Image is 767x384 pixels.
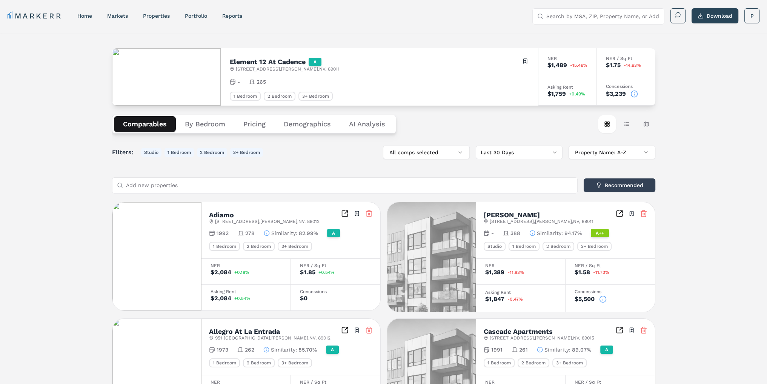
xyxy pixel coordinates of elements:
span: - [237,78,240,86]
div: 2 Bedroom [243,358,275,367]
div: Concessions [575,289,646,294]
div: $0 [300,295,307,301]
span: 82.99% [299,229,318,237]
div: 1 Bedroom [209,358,240,367]
div: $1.58 [575,269,590,275]
a: MARKERR [8,11,62,21]
span: Similarity : [544,346,570,353]
span: 261 [519,346,528,353]
div: 3+ Bedroom [577,242,612,251]
span: +0.18% [234,270,249,275]
span: 89.07% [572,346,591,353]
span: +0.54% [318,270,335,275]
h2: Allegro At La Entrada [209,328,280,335]
div: A [326,346,339,354]
button: AI Analysis [340,116,394,132]
span: 1991 [491,346,503,353]
button: All comps selected [383,146,470,159]
h2: Adiamo [209,212,234,218]
span: -14.63% [624,63,641,68]
div: Asking Rent [547,85,587,89]
span: -11.73% [593,270,609,275]
div: 2 Bedroom [543,242,574,251]
span: -0.47% [507,297,523,301]
div: A [327,229,340,237]
div: 2 Bedroom [518,358,549,367]
div: $2,084 [211,269,231,275]
div: NER / Sq Ft [575,263,646,268]
div: $5,500 [575,296,595,302]
h2: [PERSON_NAME] [484,212,540,218]
span: Similarity : [271,229,297,237]
span: 265 [257,78,266,86]
h2: Element 12 At Cadence [230,58,306,65]
button: Demographics [275,116,340,132]
div: $1,759 [547,91,566,97]
div: Concessions [606,84,646,89]
div: Studio [484,242,506,251]
span: [STREET_ADDRESS] , [PERSON_NAME] , NV , 89012 [215,218,320,224]
span: - [491,229,494,237]
span: [STREET_ADDRESS] , [PERSON_NAME] , NV , 89011 [490,218,593,224]
div: $1,847 [485,296,504,302]
a: home [77,13,92,19]
a: Inspect Comparables [616,210,623,217]
a: Inspect Comparables [341,210,349,217]
div: 1 Bedroom [484,358,515,367]
div: 3+ Bedroom [278,242,312,251]
div: 1 Bedroom [230,92,261,101]
div: $1.85 [300,269,315,275]
span: 262 [245,346,254,353]
span: 1992 [217,229,229,237]
span: -15.46% [570,63,587,68]
div: 1 Bedroom [509,242,540,251]
a: reports [222,13,242,19]
div: Concessions [300,289,371,294]
a: properties [143,13,170,19]
div: 2 Bedroom [243,242,275,251]
div: 2 Bedroom [264,92,295,101]
div: A [600,346,613,354]
div: NER [211,263,281,268]
div: 3+ Bedroom [278,358,312,367]
button: Pricing [234,116,275,132]
button: Studio [141,148,161,157]
button: 2 Bedroom [197,148,227,157]
span: +0.49% [569,92,585,96]
div: 3+ Bedroom [552,358,587,367]
button: Property Name: A-Z [569,146,655,159]
a: Inspect Comparables [616,326,623,334]
button: Recommended [584,178,655,192]
span: [STREET_ADDRESS] , [PERSON_NAME] , NV , 89011 [236,66,340,72]
div: NER [547,56,587,61]
span: 388 [510,229,520,237]
span: 951 [GEOGRAPHIC_DATA] , [PERSON_NAME] , NV , 89012 [215,335,330,341]
div: A++ [591,229,609,237]
span: +0.54% [234,296,251,301]
span: Filters: [112,148,138,157]
span: 94.17% [564,229,582,237]
input: Search by MSA, ZIP, Property Name, or Address [546,9,659,24]
span: 278 [245,229,255,237]
button: P [744,8,759,23]
div: 3+ Bedroom [298,92,333,101]
div: $2,084 [211,295,231,301]
h2: Cascade Apartments [484,328,553,335]
span: 85.70% [298,346,317,353]
div: 1 Bedroom [209,242,240,251]
span: -11.83% [507,270,524,275]
input: Add new properties [126,178,573,193]
button: 3+ Bedroom [230,148,263,157]
div: NER / Sq Ft [606,56,646,61]
span: Similarity : [271,346,297,353]
div: Asking Rent [211,289,281,294]
span: Similarity : [537,229,563,237]
button: By Bedroom [176,116,234,132]
div: $3,239 [606,91,626,97]
div: Asking Rent [485,290,556,295]
button: 1 Bedroom [164,148,194,157]
div: A [309,58,321,66]
div: NER / Sq Ft [300,263,371,268]
div: $1,389 [485,269,504,275]
div: NER [485,263,556,268]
